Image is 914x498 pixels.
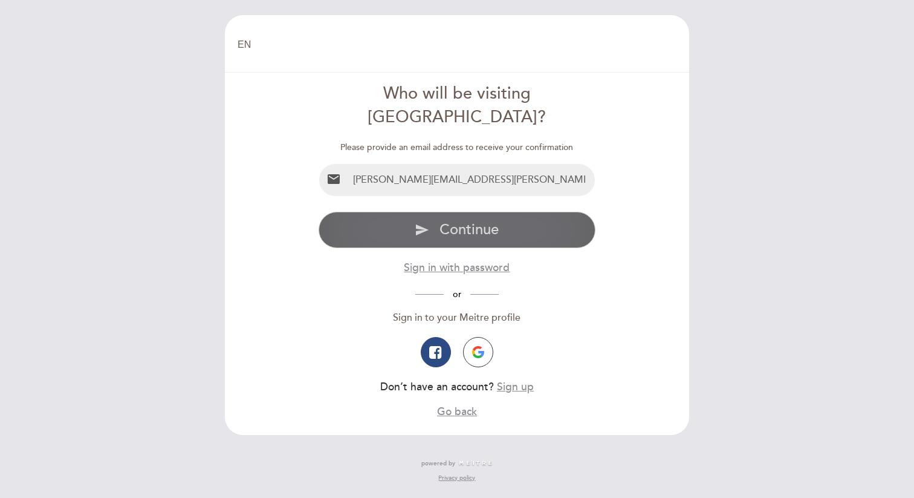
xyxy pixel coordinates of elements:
[404,260,510,275] button: Sign in with password
[380,381,494,393] span: Don’t have an account?
[319,82,596,129] div: Who will be visiting [GEOGRAPHIC_DATA]?
[439,221,499,238] span: Continue
[458,460,493,467] img: MEITRE
[438,474,475,482] a: Privacy policy
[421,459,493,468] a: powered by
[319,142,596,154] div: Please provide an email address to receive your confirmation
[319,212,596,248] button: send Continue
[472,346,484,358] img: icon-google.png
[437,404,477,419] button: Go back
[497,379,534,395] button: Sign up
[421,459,455,468] span: powered by
[444,289,470,300] span: or
[348,164,595,196] input: Email
[415,223,429,237] i: send
[326,172,341,186] i: email
[319,311,596,325] div: Sign in to your Meitre profile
